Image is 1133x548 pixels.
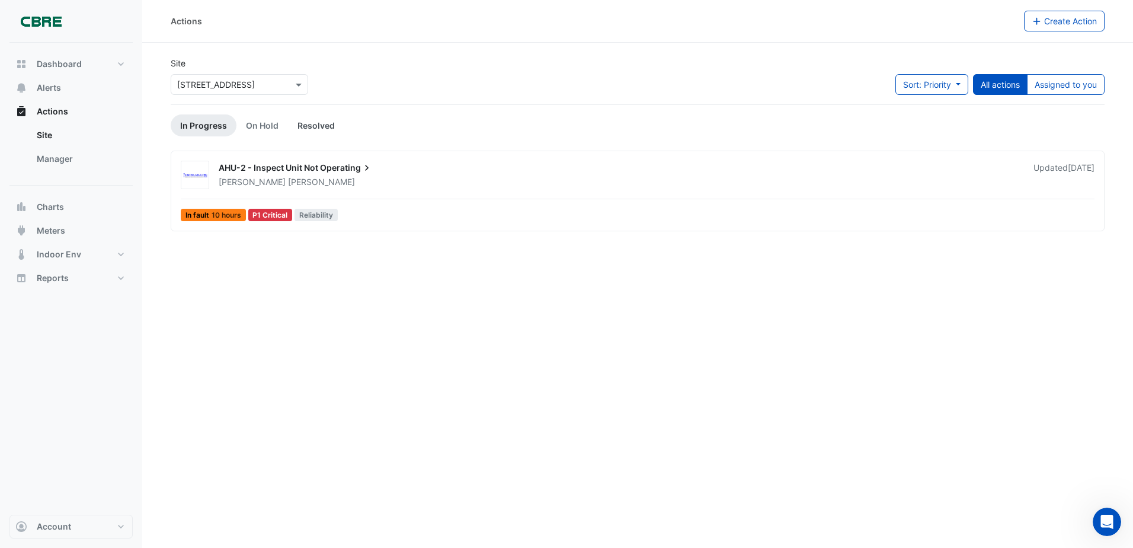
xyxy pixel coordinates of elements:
[288,114,344,136] a: Resolved
[9,76,133,100] button: Alerts
[219,163,318,173] span: AHU-2 - Inspect Unit Not
[219,177,286,187] span: [PERSON_NAME]
[15,82,27,94] app-icon: Alerts
[37,82,61,94] span: Alerts
[37,58,82,70] span: Dashboard
[212,212,241,219] span: 10 hours
[37,106,68,117] span: Actions
[171,57,185,69] label: Site
[37,272,69,284] span: Reports
[295,209,338,221] span: Reliability
[27,147,133,171] a: Manager
[903,79,951,90] span: Sort: Priority
[171,15,202,27] div: Actions
[181,170,209,181] img: Control & Electric
[15,201,27,213] app-icon: Charts
[37,248,81,260] span: Indoor Env
[9,195,133,219] button: Charts
[1093,508,1121,536] iframe: Intercom live chat
[171,114,236,136] a: In Progress
[236,114,288,136] a: On Hold
[9,100,133,123] button: Actions
[27,123,133,147] a: Site
[288,176,355,188] span: [PERSON_NAME]
[9,515,133,539] button: Account
[14,9,68,33] img: Company Logo
[1027,74,1105,95] button: Assigned to you
[9,266,133,290] button: Reports
[1044,16,1097,26] span: Create Action
[9,52,133,76] button: Dashboard
[973,74,1028,95] button: All actions
[895,74,968,95] button: Sort: Priority
[15,58,27,70] app-icon: Dashboard
[320,162,373,174] span: Operating
[181,209,246,221] span: In fault
[15,272,27,284] app-icon: Reports
[9,243,133,266] button: Indoor Env
[37,201,64,213] span: Charts
[1033,162,1094,188] div: Updated
[9,123,133,176] div: Actions
[37,521,71,533] span: Account
[1024,11,1105,31] button: Create Action
[15,225,27,237] app-icon: Meters
[15,248,27,260] app-icon: Indoor Env
[9,219,133,243] button: Meters
[1068,163,1094,173] span: Tue 09-Sep-2025 09:43 AEST
[37,225,65,237] span: Meters
[248,209,293,221] div: P1 Critical
[15,106,27,117] app-icon: Actions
